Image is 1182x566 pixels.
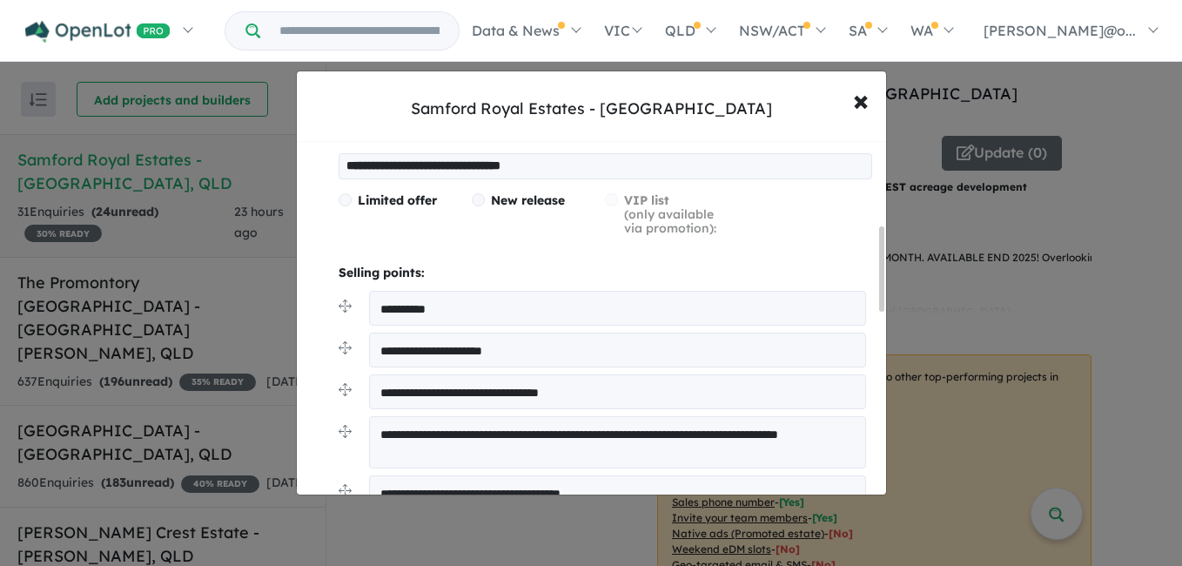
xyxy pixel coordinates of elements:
img: drag.svg [339,383,352,396]
img: drag.svg [339,425,352,438]
div: Samford Royal Estates - [GEOGRAPHIC_DATA] [411,98,772,120]
span: × [853,81,869,118]
span: [PERSON_NAME]@o... [984,22,1136,39]
img: Openlot PRO Logo White [25,21,171,43]
img: drag.svg [339,484,352,497]
img: drag.svg [339,300,352,313]
input: Try estate name, suburb, builder or developer [264,12,455,50]
img: drag.svg [339,341,352,354]
p: Selling points: [339,263,872,284]
span: New release [491,192,565,208]
span: Limited offer [358,192,437,208]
